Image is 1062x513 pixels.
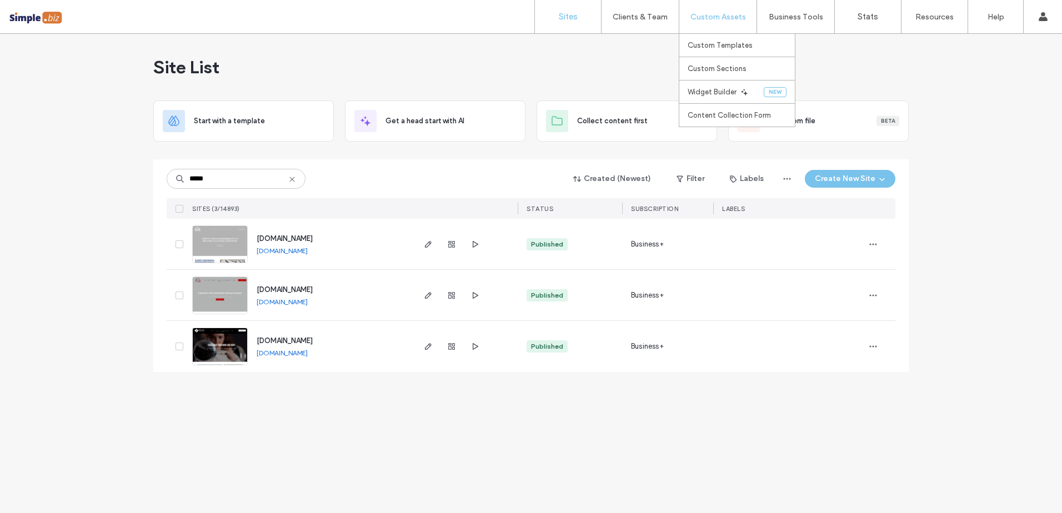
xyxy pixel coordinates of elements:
[690,12,746,22] label: Custom Assets
[631,341,664,352] span: Business+
[194,115,265,127] span: Start with a template
[688,104,795,127] a: Content Collection Form
[531,341,563,351] div: Published
[345,100,525,142] div: Get a head start with AI
[665,170,715,188] button: Filter
[876,116,899,126] div: Beta
[257,336,313,345] a: [DOMAIN_NAME]
[257,234,313,243] a: [DOMAIN_NAME]
[153,100,334,142] div: Start with a template
[631,239,664,250] span: Business+
[257,298,308,306] a: [DOMAIN_NAME]
[720,170,774,188] button: Labels
[257,247,308,255] a: [DOMAIN_NAME]
[915,12,954,22] label: Resources
[613,12,668,22] label: Clients & Team
[688,57,795,80] a: Custom Sections
[631,290,664,301] span: Business+
[722,205,745,213] span: LABELS
[688,88,737,96] label: Widget Builder
[385,115,464,127] span: Get a head start with AI
[805,170,895,188] button: Create New Site
[153,56,219,78] span: Site List
[688,34,795,57] a: Custom Templates
[531,239,563,249] div: Published
[988,12,1004,22] label: Help
[531,290,563,300] div: Published
[564,170,661,188] button: Created (Newest)
[728,100,909,142] div: Start from fileBeta
[527,205,553,213] span: STATUS
[858,12,878,22] label: Stats
[577,115,648,127] span: Collect content first
[769,12,823,22] label: Business Tools
[537,100,717,142] div: Collect content firstNew
[688,41,753,49] label: Custom Templates
[192,205,240,213] span: SITES (3/14893)
[688,111,771,119] label: Content Collection Form
[257,349,308,357] a: [DOMAIN_NAME]
[764,87,787,97] div: New
[631,205,678,213] span: SUBSCRIPTION
[25,8,48,18] span: Help
[688,64,747,73] label: Custom Sections
[559,12,578,22] label: Sites
[257,285,313,294] a: [DOMAIN_NAME]
[688,81,764,103] a: Widget Builder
